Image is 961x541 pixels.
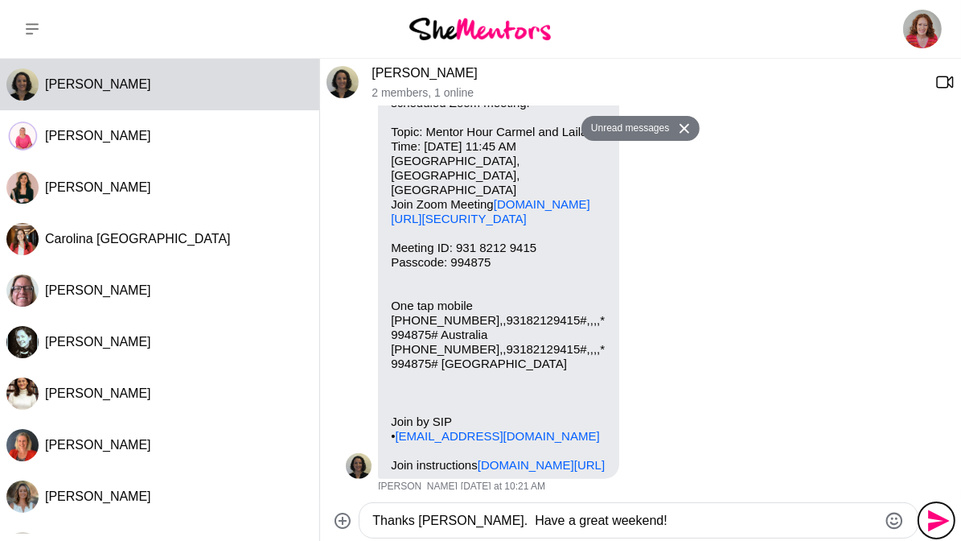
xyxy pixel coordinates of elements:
span: [PERSON_NAME] [45,386,151,400]
p: One tap mobile [PHONE_NUMBER],,93182129415#,,,,*994875# Australia [PHONE_NUMBER],,93182129415#,,,... [391,299,606,371]
button: Send [918,502,955,539]
span: Carolina [GEOGRAPHIC_DATA] [45,232,231,246]
p: Join instructions [391,458,606,473]
span: [PERSON_NAME] [45,180,151,194]
img: L [6,429,39,461]
span: [PERSON_NAME] [45,129,151,142]
img: A [6,378,39,410]
img: P [6,326,39,358]
button: Unread messages [581,116,674,142]
img: She Mentors Logo [409,18,551,39]
time: 2025-10-07T21:21:29.798Z [461,481,545,494]
p: Meeting ID: 931 8212 9415 Passcode: 994875 [391,241,606,270]
div: Sandy Hanrahan [6,120,39,152]
span: [PERSON_NAME] [45,489,151,503]
a: [DOMAIN_NAME][URL][SECURITY_DATA] [391,197,590,225]
img: Carmel Murphy [903,10,942,48]
img: C [6,275,39,307]
span: [PERSON_NAME] [378,481,458,494]
img: C [6,223,39,255]
p: 2 members , 1 online [372,86,922,100]
div: Carolina Portugal [6,223,39,255]
a: [EMAIL_ADDRESS][DOMAIN_NAME] [395,429,599,443]
div: Laila Punj [346,453,372,479]
div: Carin [6,275,39,307]
img: L [346,453,372,479]
p: Topic: Mentor Hour Carmel and Laila Time: [DATE] 11:45 AM [GEOGRAPHIC_DATA], [GEOGRAPHIC_DATA], [... [391,125,606,226]
a: [PERSON_NAME] [372,66,478,80]
span: [PERSON_NAME] [45,438,151,452]
button: Emoji picker [885,511,904,531]
textarea: Type your message [372,511,877,531]
img: S [6,120,39,152]
img: L [326,66,359,98]
div: Mariana Queiroz [6,171,39,204]
div: Laila Punj [326,66,359,98]
img: M [6,171,39,204]
div: Laila Punj [6,68,39,101]
img: A [6,481,39,513]
span: [PERSON_NAME] [45,335,151,349]
div: Lesley Auchterlonie [6,429,39,461]
div: Alicia Visser [6,481,39,513]
div: Paula Kerslake [6,326,39,358]
div: Ashley [6,378,39,410]
span: [PERSON_NAME] [45,77,151,91]
span: [PERSON_NAME] [45,283,151,297]
p: Join by SIP • [391,415,606,444]
img: L [6,68,39,101]
a: [DOMAIN_NAME][URL] [478,458,605,472]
